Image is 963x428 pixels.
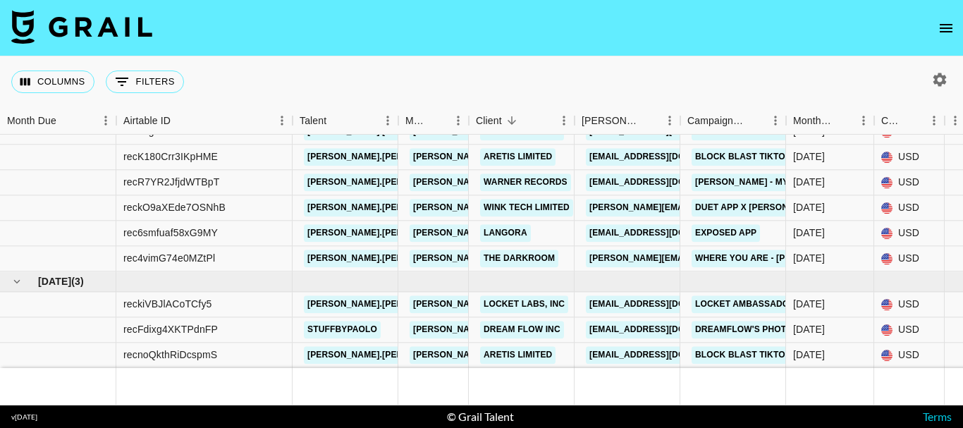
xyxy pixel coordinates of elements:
[575,107,680,135] div: Booker
[639,111,659,130] button: Sort
[786,107,874,135] div: Month Due
[692,250,852,267] a: Where You Are - [PERSON_NAME]
[271,110,293,131] button: Menu
[11,412,37,422] div: v [DATE]
[480,173,571,191] a: Warner Records
[123,201,226,215] div: reckO9aXEde7OSNhB
[11,71,94,93] button: Select columns
[447,410,514,424] div: © Grail Talent
[480,295,568,313] a: Locket Labs, Inc
[410,250,712,267] a: [PERSON_NAME][EMAIL_ADDRESS][PERSON_NAME][DOMAIN_NAME]
[480,346,556,364] a: ARETIS LIMITED
[7,271,27,291] button: hide children
[304,346,475,364] a: [PERSON_NAME].[PERSON_NAME].161
[11,10,152,44] img: Grail Talent
[793,226,825,240] div: Jul '25
[123,150,218,164] div: recK180Crr3IKpHME
[692,224,760,242] a: Exposed app
[123,125,217,139] div: recn4gOZX8fMcT1Ib
[793,125,825,139] div: Jul '25
[874,145,945,170] div: USD
[874,107,945,135] div: Currency
[692,199,907,216] a: Duet App x [PERSON_NAME] - Baton Twirling
[410,173,712,191] a: [PERSON_NAME][EMAIL_ADDRESS][PERSON_NAME][DOMAIN_NAME]
[300,107,326,135] div: Talent
[659,110,680,131] button: Menu
[304,148,475,166] a: [PERSON_NAME].[PERSON_NAME].161
[410,295,712,313] a: [PERSON_NAME][EMAIL_ADDRESS][PERSON_NAME][DOMAIN_NAME]
[586,224,744,242] a: [EMAIL_ADDRESS][DOMAIN_NAME]
[106,71,184,93] button: Show filters
[874,246,945,271] div: USD
[405,107,428,135] div: Manager
[881,107,904,135] div: Currency
[480,148,556,166] a: ARETIS LIMITED
[304,173,475,191] a: [PERSON_NAME].[PERSON_NAME].161
[586,295,744,313] a: [EMAIL_ADDRESS][DOMAIN_NAME]
[7,107,56,135] div: Month Due
[793,252,825,266] div: Jul '25
[304,123,475,140] a: [PERSON_NAME].[PERSON_NAME].161
[410,346,712,364] a: [PERSON_NAME][EMAIL_ADDRESS][PERSON_NAME][DOMAIN_NAME]
[793,107,833,135] div: Month Due
[874,317,945,343] div: USD
[304,295,475,313] a: [PERSON_NAME].[PERSON_NAME].161
[586,321,744,338] a: [EMAIL_ADDRESS][DOMAIN_NAME]
[793,298,825,312] div: Aug '25
[932,14,960,42] button: open drawer
[553,110,575,131] button: Menu
[293,107,398,135] div: Talent
[480,250,558,267] a: The Darkroom
[586,199,816,216] a: [PERSON_NAME][EMAIL_ADDRESS][DOMAIN_NAME]
[123,348,217,362] div: recnoQkthRiDcspmS
[586,123,744,140] a: [EMAIL_ADDRESS][DOMAIN_NAME]
[95,110,116,131] button: Menu
[480,123,564,140] a: Dream Flow Inc
[586,173,744,191] a: [EMAIL_ADDRESS][DOMAIN_NAME]
[123,252,215,266] div: rec4vimG74e0MZtPl
[123,298,211,312] div: reckiVBJlACoTCfy5
[304,321,381,338] a: stuffbypaolo
[680,107,786,135] div: Campaign (Type)
[924,110,945,131] button: Menu
[874,221,945,246] div: USD
[853,110,874,131] button: Menu
[692,295,846,313] a: Locket Ambassador Program
[56,111,76,130] button: Sort
[582,107,639,135] div: [PERSON_NAME]
[123,176,219,190] div: recR7YR2JfjdWTBpT
[745,111,765,130] button: Sort
[410,321,712,338] a: [PERSON_NAME][EMAIL_ADDRESS][PERSON_NAME][DOMAIN_NAME]
[793,176,825,190] div: Jul '25
[874,170,945,195] div: USD
[123,226,218,240] div: rec6smfuaf58xG9MY
[377,110,398,131] button: Menu
[586,250,816,267] a: [PERSON_NAME][EMAIL_ADDRESS][DOMAIN_NAME]
[304,224,475,242] a: [PERSON_NAME].[PERSON_NAME].161
[793,348,825,362] div: Aug '25
[123,107,171,135] div: Airtable ID
[687,107,745,135] div: Campaign (Type)
[171,111,190,130] button: Sort
[410,148,712,166] a: [PERSON_NAME][EMAIL_ADDRESS][PERSON_NAME][DOMAIN_NAME]
[586,148,744,166] a: [EMAIL_ADDRESS][DOMAIN_NAME]
[586,346,744,364] a: [EMAIL_ADDRESS][DOMAIN_NAME]
[71,274,84,288] span: ( 3 )
[410,199,712,216] a: [PERSON_NAME][EMAIL_ADDRESS][PERSON_NAME][DOMAIN_NAME]
[904,111,924,130] button: Sort
[874,195,945,221] div: USD
[123,323,218,337] div: recFdixg4XKTPdnFP
[692,148,850,166] a: Block Blast TikTok Promotion
[874,292,945,317] div: USD
[116,107,293,135] div: Airtable ID
[833,111,853,130] button: Sort
[448,110,469,131] button: Menu
[326,111,346,130] button: Sort
[923,410,952,423] a: Terms
[304,199,475,216] a: [PERSON_NAME].[PERSON_NAME].161
[480,321,564,338] a: Dream Flow Inc
[476,107,502,135] div: Client
[410,224,712,242] a: [PERSON_NAME][EMAIL_ADDRESS][PERSON_NAME][DOMAIN_NAME]
[692,173,866,191] a: [PERSON_NAME] - Mystical Magical
[480,199,573,216] a: Wink Tech Limited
